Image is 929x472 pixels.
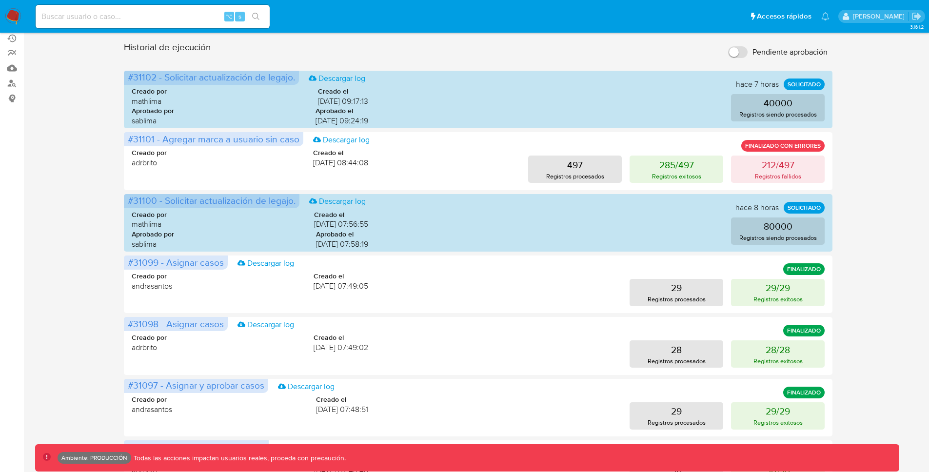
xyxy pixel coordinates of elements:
span: 3.161.2 [910,23,924,31]
input: Buscar usuario o caso... [36,10,270,23]
span: ⌥ [225,12,233,21]
span: s [238,12,241,21]
p: Todas las acciones impactan usuarios reales, proceda con precaución. [131,453,346,463]
p: Ambiente: PRODUCCIÓN [61,456,127,460]
button: search-icon [246,10,266,23]
p: jorge.diazserrato@mercadolibre.com.co [853,12,908,21]
a: Notificaciones [821,12,830,20]
span: Accesos rápidos [757,11,811,21]
a: Salir [911,11,922,21]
